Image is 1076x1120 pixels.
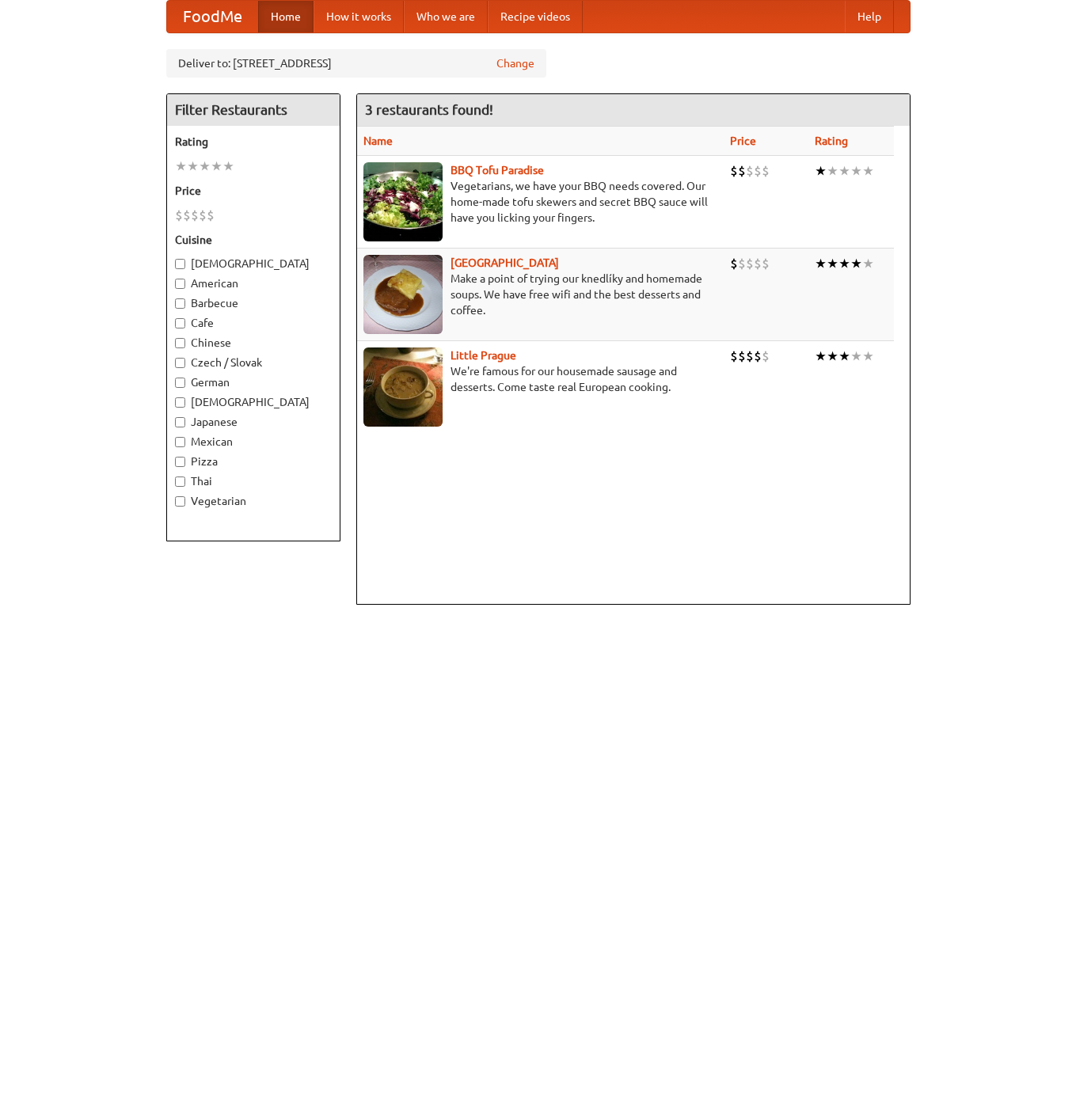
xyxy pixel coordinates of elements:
input: Thai [175,476,185,487]
li: $ [762,255,770,272]
li: $ [754,162,762,180]
img: czechpoint.jpg [363,255,443,334]
li: $ [762,162,770,180]
h4: Filter Restaurants [167,94,340,126]
img: littleprague.jpg [363,347,443,427]
li: ★ [827,347,838,365]
h5: Price [175,183,332,199]
img: tofuparadise.jpg [363,162,443,241]
li: ★ [850,162,862,180]
a: Home [258,1,314,32]
li: $ [754,255,762,272]
li: ★ [175,158,187,175]
li: $ [738,255,746,272]
a: Who we are [404,1,488,32]
input: Cafe [175,318,185,328]
li: $ [738,347,746,365]
li: $ [183,207,191,224]
li: $ [730,162,738,180]
label: Czech / Slovak [175,355,332,370]
a: Change [496,55,534,71]
li: ★ [838,255,850,272]
li: $ [730,347,738,365]
a: Price [730,135,756,147]
label: Vegetarian [175,493,332,509]
li: $ [754,347,762,365]
input: American [175,279,185,289]
input: Vegetarian [175,496,185,507]
li: ★ [827,255,838,272]
li: ★ [862,347,874,365]
a: BBQ Tofu Paradise [451,164,544,177]
input: [DEMOGRAPHIC_DATA] [175,259,185,269]
li: $ [199,207,207,224]
li: ★ [838,347,850,365]
a: Help [845,1,894,32]
ng-pluralize: 3 restaurants found! [365,102,493,117]
input: Pizza [175,457,185,467]
li: $ [762,347,770,365]
input: Chinese [175,338,185,348]
li: $ [191,207,199,224]
li: ★ [850,347,862,365]
label: American [175,275,332,291]
label: Thai [175,473,332,489]
input: Czech / Slovak [175,358,185,368]
li: $ [746,347,754,365]
p: Vegetarians, we have your BBQ needs covered. Our home-made tofu skewers and secret BBQ sauce will... [363,178,718,226]
input: Mexican [175,437,185,447]
label: [DEMOGRAPHIC_DATA] [175,256,332,271]
label: [DEMOGRAPHIC_DATA] [175,394,332,410]
input: [DEMOGRAPHIC_DATA] [175,397,185,408]
li: ★ [827,162,838,180]
label: Barbecue [175,295,332,311]
li: ★ [199,158,211,175]
a: Recipe videos [488,1,583,32]
li: $ [746,255,754,272]
li: ★ [815,162,827,180]
label: Chinese [175,335,332,351]
li: $ [207,207,215,224]
label: German [175,374,332,390]
div: Deliver to: [STREET_ADDRESS] [166,49,546,78]
p: Make a point of trying our knedlíky and homemade soups. We have free wifi and the best desserts a... [363,271,718,318]
label: Cafe [175,315,332,331]
h5: Cuisine [175,232,332,248]
a: How it works [314,1,404,32]
li: ★ [211,158,222,175]
label: Pizza [175,454,332,469]
li: ★ [222,158,234,175]
li: ★ [862,255,874,272]
h5: Rating [175,134,332,150]
input: German [175,378,185,388]
input: Japanese [175,417,185,427]
label: Mexican [175,434,332,450]
a: Name [363,135,393,147]
label: Japanese [175,414,332,430]
li: ★ [862,162,874,180]
li: ★ [815,255,827,272]
a: FoodMe [167,1,258,32]
li: $ [746,162,754,180]
li: ★ [187,158,199,175]
li: ★ [815,347,827,365]
a: [GEOGRAPHIC_DATA] [451,256,559,269]
li: ★ [838,162,850,180]
a: Rating [815,135,848,147]
li: ★ [850,255,862,272]
input: Barbecue [175,298,185,309]
li: $ [738,162,746,180]
a: Little Prague [451,349,516,362]
li: $ [730,255,738,272]
li: $ [175,207,183,224]
p: We're famous for our housemade sausage and desserts. Come taste real European cooking. [363,363,718,395]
